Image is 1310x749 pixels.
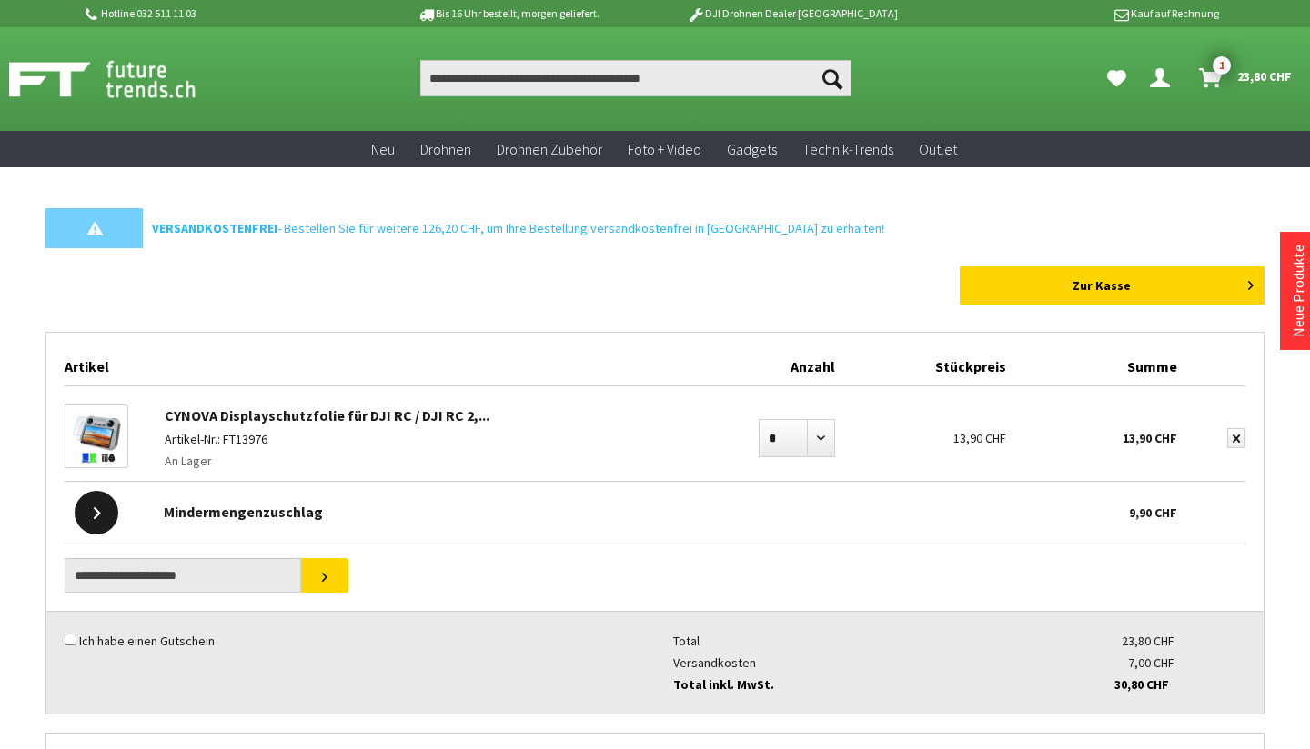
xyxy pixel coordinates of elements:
div: 13,90 CHF [844,395,1015,466]
a: CYNOVA Displayschutzfolie für DJI RC / DJI RC 2,... [165,406,489,424]
span: Mindermengenzuschlag [164,503,323,521]
a: Zur Kasse [960,266,1265,305]
a: Foto + Video [615,131,714,168]
span: Technik-Trends [802,140,893,158]
a: Neue Produkte [1289,245,1307,337]
div: 13,90 CHF [1015,395,1186,466]
p: Hotline 032 511 11 03 [82,3,366,25]
span: Drohnen [420,140,471,158]
div: Artikel [65,351,714,385]
span: Neu [371,140,395,158]
div: Total [673,630,1024,652]
a: Hi, Clemens - Dein Konto [1143,60,1184,96]
input: Produkt, Marke, Kategorie, EAN, Artikelnummer… [420,60,851,96]
div: Total inkl. MwSt. [673,674,1024,695]
span: 1 [1213,56,1231,75]
div: Versandkosten [673,652,1024,674]
p: DJI Drohnen Dealer [GEOGRAPHIC_DATA] [650,3,934,25]
p: Kauf auf Rechnung [934,3,1218,25]
a: Drohnen [408,131,484,168]
span: Gadgets [727,140,777,158]
div: 23,80 CHF [1024,630,1174,652]
a: Neu [358,131,408,168]
span: Drohnen Zubehör [497,140,602,158]
a: Gadgets [714,131,790,168]
span: 23,80 CHF [1237,62,1292,91]
div: Stückpreis [844,351,1015,385]
img: Shop Futuretrends - zur Startseite wechseln [9,56,236,102]
button: Suchen [813,60,851,96]
p: Bis 16 Uhr bestellt, morgen geliefert. [366,3,650,25]
a: Technik-Trends [790,131,906,168]
div: Anzahl [714,351,844,385]
a: Drohnen Zubehör [484,131,615,168]
span: Outlet [919,140,957,158]
a: Warenkorb [1192,60,1301,96]
strong: VERSANDKOSTENFREI [152,220,277,236]
div: 9,90 CHF [1015,482,1186,533]
a: Outlet [906,131,970,168]
label: Ich habe einen Gutschein [79,633,215,649]
div: - Bestellen Sie für weitere 126,20 CHF, um Ihre Bestellung versandkostenfrei in [GEOGRAPHIC_DATA]... [143,208,1265,248]
div: Summe [1015,351,1186,385]
a: Meine Favoriten [1098,60,1135,96]
div: 7,00 CHF [1024,652,1174,674]
div: 30,80 CHF [1019,674,1169,695]
img: CYNOVA Displayschutzfolie für DJI RC / DJI RC 2, gehärteter Glasschutz [65,405,127,467]
span: Foto + Video [628,140,701,158]
span: An Lager [165,450,212,472]
p: Artikel-Nr.: FT13976 [165,428,705,450]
